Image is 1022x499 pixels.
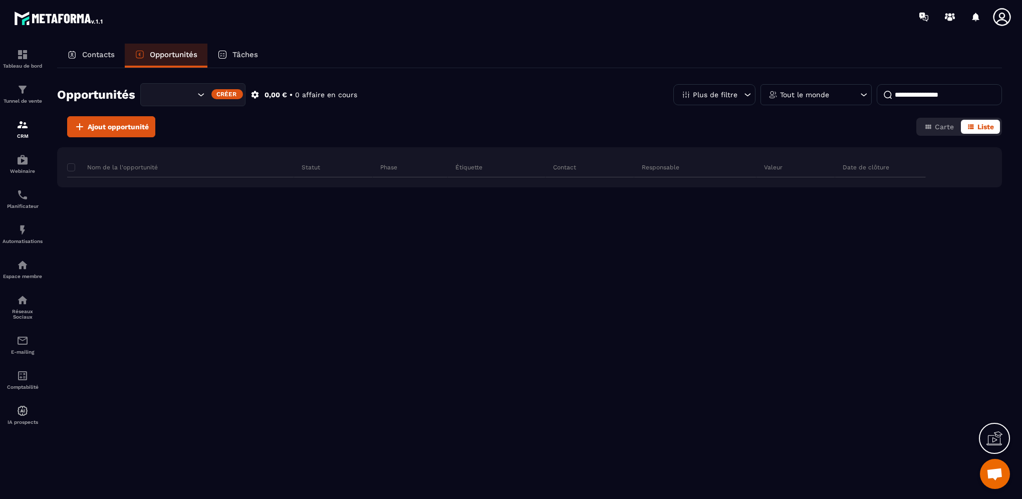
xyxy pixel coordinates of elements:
[17,335,29,347] img: email
[3,41,43,76] a: formationformationTableau de bord
[67,163,158,171] p: Nom de la l'opportunité
[980,459,1010,489] a: Ouvrir le chat
[3,216,43,252] a: automationsautomationsAutomatisations
[935,123,954,131] span: Carte
[780,91,829,98] p: Tout le monde
[82,50,115,59] p: Contacts
[17,119,29,131] img: formation
[455,163,482,171] p: Étiquette
[17,370,29,382] img: accountant
[3,181,43,216] a: schedulerschedulerPlanificateur
[3,146,43,181] a: automationsautomationsWebinaire
[3,203,43,209] p: Planificateur
[290,90,293,100] p: •
[3,274,43,279] p: Espace membre
[17,154,29,166] img: automations
[302,163,320,171] p: Statut
[57,85,135,105] h2: Opportunités
[642,163,679,171] p: Responsable
[3,362,43,397] a: accountantaccountantComptabilité
[918,120,960,134] button: Carte
[14,9,104,27] img: logo
[67,116,155,137] button: Ajout opportunité
[17,294,29,306] img: social-network
[3,287,43,327] a: social-networksocial-networkRéseaux Sociaux
[17,224,29,236] img: automations
[140,83,245,106] div: Search for option
[17,84,29,96] img: formation
[3,419,43,425] p: IA prospects
[17,259,29,271] img: automations
[17,405,29,417] img: automations
[265,90,287,100] p: 0,00 €
[88,122,149,132] span: Ajout opportunité
[693,91,737,98] p: Plus de filtre
[380,163,397,171] p: Phase
[57,44,125,68] a: Contacts
[764,163,783,171] p: Valeur
[3,349,43,355] p: E-mailing
[125,44,207,68] a: Opportunités
[843,163,889,171] p: Date de clôture
[295,90,357,100] p: 0 affaire en cours
[553,163,576,171] p: Contact
[977,123,994,131] span: Liste
[211,89,243,99] div: Créer
[232,50,258,59] p: Tâches
[3,76,43,111] a: formationformationTunnel de vente
[3,384,43,390] p: Comptabilité
[3,168,43,174] p: Webinaire
[3,63,43,69] p: Tableau de bord
[3,133,43,139] p: CRM
[3,98,43,104] p: Tunnel de vente
[3,238,43,244] p: Automatisations
[17,49,29,61] img: formation
[3,327,43,362] a: emailemailE-mailing
[3,111,43,146] a: formationformationCRM
[3,252,43,287] a: automationsautomationsEspace membre
[207,44,268,68] a: Tâches
[961,120,1000,134] button: Liste
[149,89,195,100] input: Search for option
[17,189,29,201] img: scheduler
[150,50,197,59] p: Opportunités
[3,309,43,320] p: Réseaux Sociaux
